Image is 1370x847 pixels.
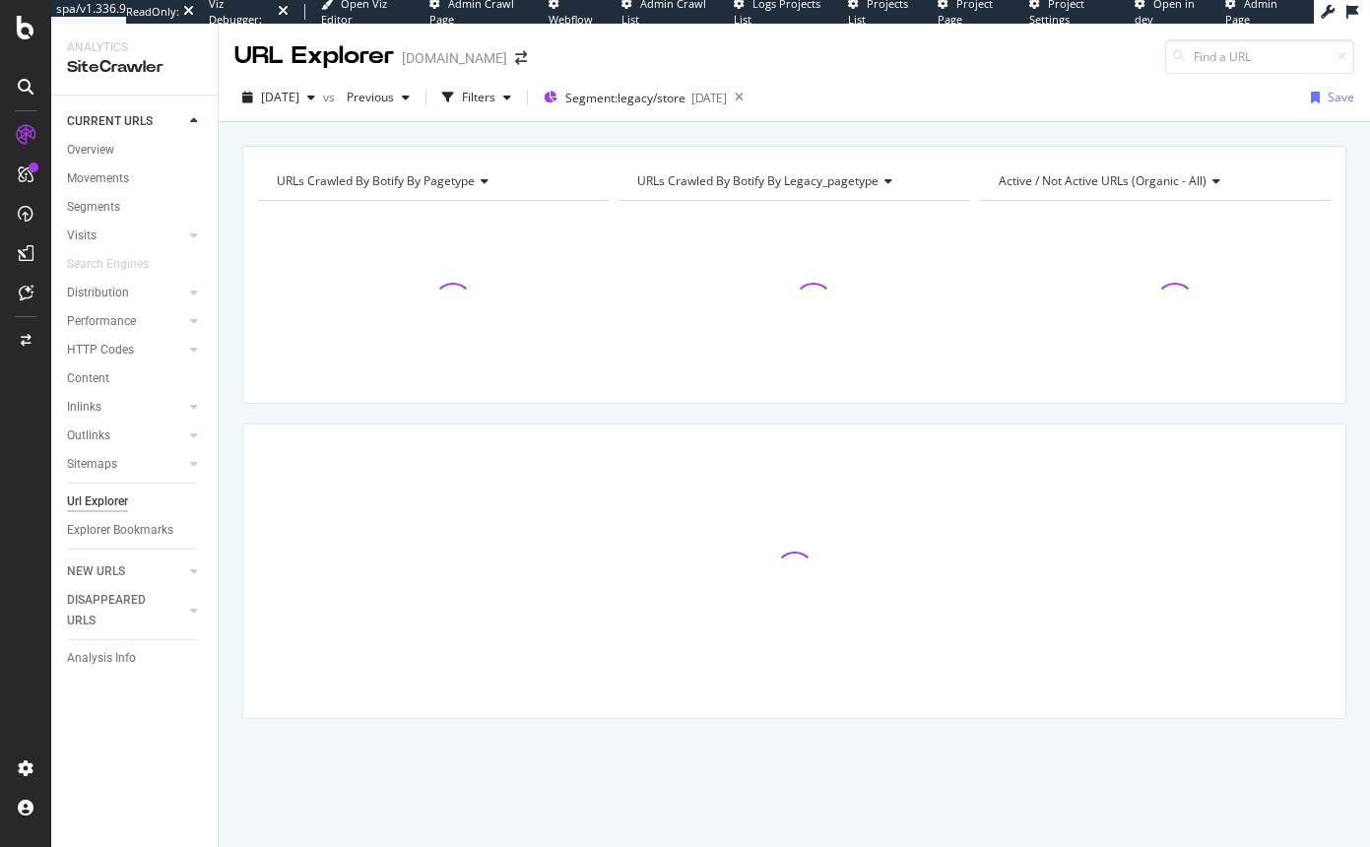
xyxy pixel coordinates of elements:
[434,82,519,113] button: Filters
[67,140,204,161] a: Overview
[999,172,1207,189] span: Active / Not Active URLs (organic - all)
[126,4,179,20] div: ReadOnly:
[67,561,125,582] div: NEW URLS
[462,89,495,105] div: Filters
[402,48,507,68] div: [DOMAIN_NAME]
[67,491,128,512] div: Url Explorer
[67,397,184,418] a: Inlinks
[339,89,394,105] span: Previous
[67,56,202,79] div: SiteCrawler
[691,90,727,106] div: [DATE]
[67,311,184,332] a: Performance
[67,425,110,446] div: Outlinks
[67,140,114,161] div: Overview
[323,89,339,105] span: vs
[1303,82,1354,113] button: Save
[67,168,129,189] div: Movements
[67,491,204,512] a: Url Explorer
[67,197,204,218] a: Segments
[549,12,593,27] span: Webflow
[995,165,1313,197] h4: Active / Not Active URLs
[67,368,204,389] a: Content
[67,254,149,275] div: Search Engines
[67,283,184,303] a: Distribution
[67,340,134,360] div: HTTP Codes
[67,226,184,246] a: Visits
[67,111,153,132] div: CURRENT URLS
[67,197,120,218] div: Segments
[515,51,527,65] div: arrow-right-arrow-left
[67,254,168,275] a: Search Engines
[67,168,204,189] a: Movements
[67,397,101,418] div: Inlinks
[67,590,184,631] a: DISAPPEARED URLS
[277,172,475,189] span: URLs Crawled By Botify By pagetype
[67,425,184,446] a: Outlinks
[67,111,184,132] a: CURRENT URLS
[67,561,184,582] a: NEW URLS
[234,39,394,73] div: URL Explorer
[637,172,879,189] span: URLs Crawled By Botify By legacy_pagetype
[67,340,184,360] a: HTTP Codes
[67,590,166,631] div: DISAPPEARED URLS
[633,165,951,197] h4: URLs Crawled By Botify By legacy_pagetype
[67,39,202,56] div: Analytics
[67,648,136,669] div: Analysis Info
[1165,39,1354,74] input: Find a URL
[67,368,109,389] div: Content
[67,520,204,541] a: Explorer Bookmarks
[1328,89,1354,105] div: Save
[67,226,97,246] div: Visits
[67,454,184,475] a: Sitemaps
[536,82,727,113] button: Segment:legacy/store[DATE]
[67,283,129,303] div: Distribution
[273,165,591,197] h4: URLs Crawled By Botify By pagetype
[565,90,685,106] span: Segment: legacy/store
[67,520,173,541] div: Explorer Bookmarks
[67,311,136,332] div: Performance
[234,82,323,113] button: [DATE]
[67,454,117,475] div: Sitemaps
[67,648,204,669] a: Analysis Info
[339,82,418,113] button: Previous
[261,89,299,105] span: 2025 Aug. 17th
